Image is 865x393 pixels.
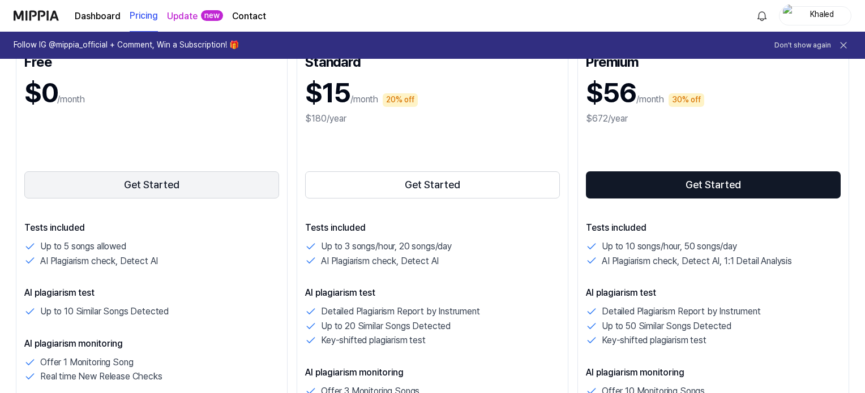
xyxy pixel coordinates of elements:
[305,74,350,112] h1: $15
[24,221,279,235] p: Tests included
[602,254,792,269] p: AI Plagiarism check, Detect AI, 1:1 Detail Analysis
[669,93,704,107] div: 30% off
[167,10,198,23] a: Update
[24,51,279,70] div: Free
[321,333,426,348] p: Key-shifted plagiarism test
[305,286,560,300] p: AI plagiarism test
[24,171,279,198] button: Get Started
[586,74,636,112] h1: $56
[321,319,451,334] p: Up to 20 Similar Songs Detected
[800,9,844,21] div: Khaled
[75,10,121,23] a: Dashboard
[602,239,737,254] p: Up to 10 songs/hour, 50 songs/day
[232,10,266,23] a: Contact
[321,239,452,254] p: Up to 3 songs/hour, 20 songs/day
[40,369,162,384] p: Real time New Release Checks
[321,254,439,269] p: AI Plagiarism check, Detect AI
[305,171,560,198] button: Get Started
[774,41,831,50] button: Don't show again
[783,5,797,27] img: profile
[24,286,279,300] p: AI plagiarism test
[755,9,769,23] img: 알림
[24,169,279,201] a: Get Started
[602,304,761,319] p: Detailed Plagiarism Report by Instrument
[57,93,85,106] p: /month
[586,51,841,70] div: Premium
[24,337,279,351] p: AI plagiarism monitoring
[586,171,841,198] button: Get Started
[14,40,239,51] h1: Follow IG @mippia_official + Comment, Win a Subscription! 🎁
[40,304,169,319] p: Up to 10 Similar Songs Detected
[40,355,133,370] p: Offer 1 Monitoring Song
[602,333,706,348] p: Key-shifted plagiarism test
[40,254,158,269] p: AI Plagiarism check, Detect AI
[305,51,560,70] div: Standard
[586,286,841,300] p: AI plagiarism test
[40,239,126,254] p: Up to 5 songs allowed
[636,93,664,106] p: /month
[321,304,480,319] p: Detailed Plagiarism Report by Instrument
[305,112,560,126] div: $180/year
[201,10,223,21] div: new
[305,366,560,379] p: AI plagiarism monitoring
[24,74,57,112] h1: $0
[602,319,731,334] p: Up to 50 Similar Songs Detected
[586,169,841,201] a: Get Started
[586,366,841,379] p: AI plagiarism monitoring
[586,112,841,126] div: $672/year
[586,221,841,235] p: Tests included
[383,93,418,107] div: 20% off
[305,169,560,201] a: Get Started
[350,93,378,106] p: /month
[305,221,560,235] p: Tests included
[779,6,851,25] button: profileKhaled
[130,1,158,32] a: Pricing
